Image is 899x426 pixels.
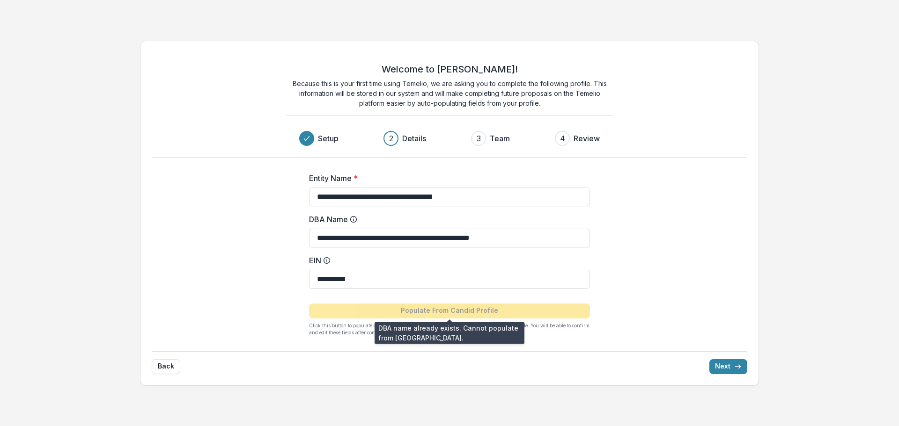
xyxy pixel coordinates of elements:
div: 4 [560,133,565,144]
label: DBA Name [309,214,584,225]
div: Progress [299,131,600,146]
h3: Details [402,133,426,144]
p: Because this is your first time using Temelio, we are asking you to complete the following profil... [286,79,613,108]
h3: Setup [318,133,339,144]
h3: Team [490,133,510,144]
div: 2 [389,133,393,144]
label: Entity Name [309,173,584,184]
button: Populate From Candid Profile [309,303,590,318]
div: 3 [477,133,481,144]
button: Next [709,359,747,374]
p: Click this button to populate core profile fields in [GEOGRAPHIC_DATA] from your Candid profile. ... [309,322,590,336]
h2: Welcome to [PERSON_NAME]! [382,64,518,75]
label: EIN [309,255,584,266]
button: Back [152,359,180,374]
h3: Review [574,133,600,144]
